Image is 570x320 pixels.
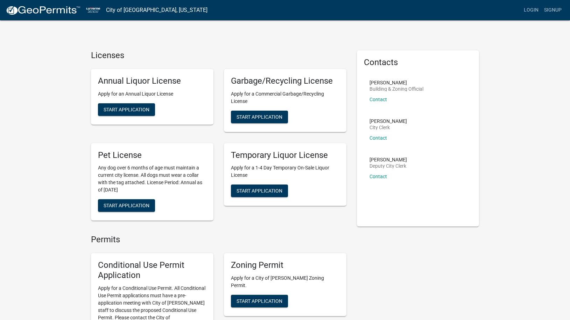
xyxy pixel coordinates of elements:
[98,90,206,98] p: Apply for an Annual Liquor License
[104,203,149,208] span: Start Application
[98,150,206,160] h5: Pet License
[98,76,206,86] h5: Annual Liquor License
[231,295,288,307] button: Start Application
[91,235,346,245] h4: Permits
[231,164,339,179] p: Apply for a 1-4 Day Temporary On-Sale Liquor License
[106,4,207,16] a: City of [GEOGRAPHIC_DATA], [US_STATE]
[231,111,288,123] button: Start Application
[98,260,206,280] h5: Conditional Use Permit Application
[231,185,288,197] button: Start Application
[370,97,387,102] a: Contact
[237,188,282,194] span: Start Application
[370,119,407,124] p: [PERSON_NAME]
[364,57,472,68] h5: Contacts
[231,274,339,289] p: Apply for a City of [PERSON_NAME] Zoning Permit.
[86,5,100,15] img: City of Luverne, Minnesota
[231,76,339,86] h5: Garbage/Recycling License
[370,86,423,91] p: Building & Zoning Official
[370,80,423,85] p: [PERSON_NAME]
[98,103,155,116] button: Start Application
[370,135,387,141] a: Contact
[541,4,564,17] a: Signup
[98,164,206,194] p: Any dog over 6 months of age must maintain a current city license. All dogs must wear a collar wi...
[521,4,541,17] a: Login
[370,125,407,130] p: City Clerk
[370,164,407,168] p: Deputy City Clerk
[231,90,339,105] p: Apply for a Commercial Garbage/Recycling License
[91,50,346,61] h4: Licenses
[231,150,339,160] h5: Temporary Liquor License
[104,106,149,112] span: Start Application
[370,174,387,179] a: Contact
[237,298,282,304] span: Start Application
[98,199,155,212] button: Start Application
[370,157,407,162] p: [PERSON_NAME]
[237,114,282,119] span: Start Application
[231,260,339,270] h5: Zoning Permit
